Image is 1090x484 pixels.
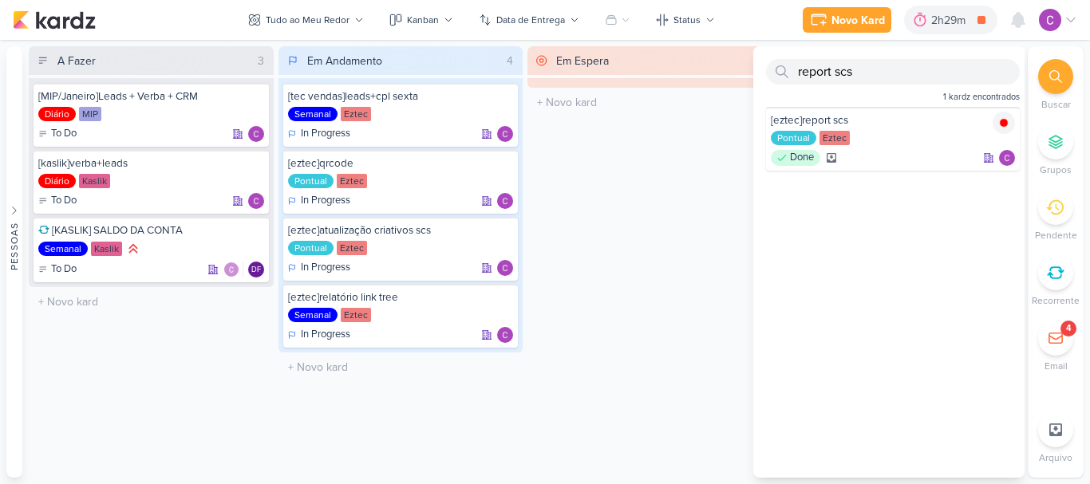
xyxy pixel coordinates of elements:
[307,53,382,69] div: Em Andamento
[38,193,77,209] div: To Do
[497,260,513,276] div: Responsável: Carlos Lima
[497,126,513,142] div: Responsável: Carlos Lima
[288,126,350,142] div: In Progress
[223,262,239,277] img: Carlos Lima
[38,89,264,104] div: [MIP/Janeiro]Leads + Verba + CRM
[7,222,22,270] div: Pessoas
[288,223,514,238] div: [eztec]atualização criativos scs
[288,308,338,322] div: Semanal
[999,150,1015,166] div: Responsável: Carlos Lima
[248,126,264,142] img: Carlos Lima
[497,193,513,209] img: Carlos Lima
[38,126,77,142] div: To Do
[1028,59,1084,112] li: Ctrl + F
[32,290,271,313] input: + Novo kard
[248,262,264,277] div: Responsável: Diego Freitas
[51,193,77,209] p: To Do
[1032,293,1080,308] p: Recorrente
[38,262,77,277] div: To Do
[248,126,264,142] div: Responsável: Carlos Lima
[497,126,513,142] img: Carlos Lima
[57,53,96,69] div: A Fazer
[125,241,141,257] div: Prioridade Alta
[51,126,77,142] p: To Do
[771,131,816,145] div: Pontual
[831,12,885,29] div: Novo Kard
[337,174,367,188] div: Eztec
[79,107,101,121] div: MIP
[301,126,350,142] p: In Progress
[288,193,350,209] div: In Progress
[301,193,350,209] p: In Progress
[288,174,334,188] div: Pontual
[1045,359,1068,373] p: Email
[282,356,520,379] input: + Novo kard
[497,327,513,343] img: Carlos Lima
[819,131,850,145] div: Eztec
[827,153,836,163] div: Arquivado
[248,193,264,209] div: Responsável: Carlos Lima
[38,107,76,121] div: Diário
[766,59,1020,85] input: Busque por kardz
[288,89,514,104] div: [tec vendas]leads+cpl sexta
[38,156,264,171] div: [kaslik]verba+leads
[497,260,513,276] img: Carlos Lima
[341,308,371,322] div: Eztec
[38,223,264,238] div: [KASLIK] SALDO DA CONTA
[223,262,243,277] div: Colaboradores: Carlos Lima
[1039,451,1072,465] p: Arquivo
[993,112,1015,134] img: tracking
[1039,9,1061,31] img: Carlos Lima
[999,150,1015,166] img: Carlos Lima
[803,7,891,33] button: Novo Kard
[771,150,820,166] div: Done
[1041,97,1071,112] p: Buscar
[931,12,970,29] div: 2h29m
[288,290,514,305] div: [eztec]relatório link tree
[1066,322,1071,335] div: 4
[288,107,338,121] div: Semanal
[288,241,334,255] div: Pontual
[1035,228,1077,242] p: Pendente
[531,91,769,114] input: + Novo kard
[749,53,769,69] div: 0
[51,262,77,277] p: To Do
[288,327,350,343] div: In Progress
[6,46,22,478] button: Pessoas
[790,150,814,166] p: Done
[301,327,350,343] p: In Progress
[288,156,514,171] div: [eztec]qrcode
[497,193,513,209] div: Responsável: Carlos Lima
[248,262,264,277] div: Diego Freitas
[771,113,1015,128] div: [eztec]report scs
[341,107,371,121] div: Eztec
[337,241,367,255] div: Eztec
[251,53,271,69] div: 3
[288,260,350,276] div: In Progress
[91,242,122,256] div: Kaslik
[248,193,264,209] img: Carlos Lima
[38,174,76,188] div: Diário
[497,327,513,343] div: Responsável: Carlos Lima
[943,91,1020,104] span: 1 kardz encontrados
[251,266,261,274] p: DF
[1040,163,1072,177] p: Grupos
[556,53,609,69] div: Em Espera
[500,53,519,69] div: 4
[38,242,88,256] div: Semanal
[301,260,350,276] p: In Progress
[79,174,110,188] div: Kaslik
[13,10,96,30] img: kardz.app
